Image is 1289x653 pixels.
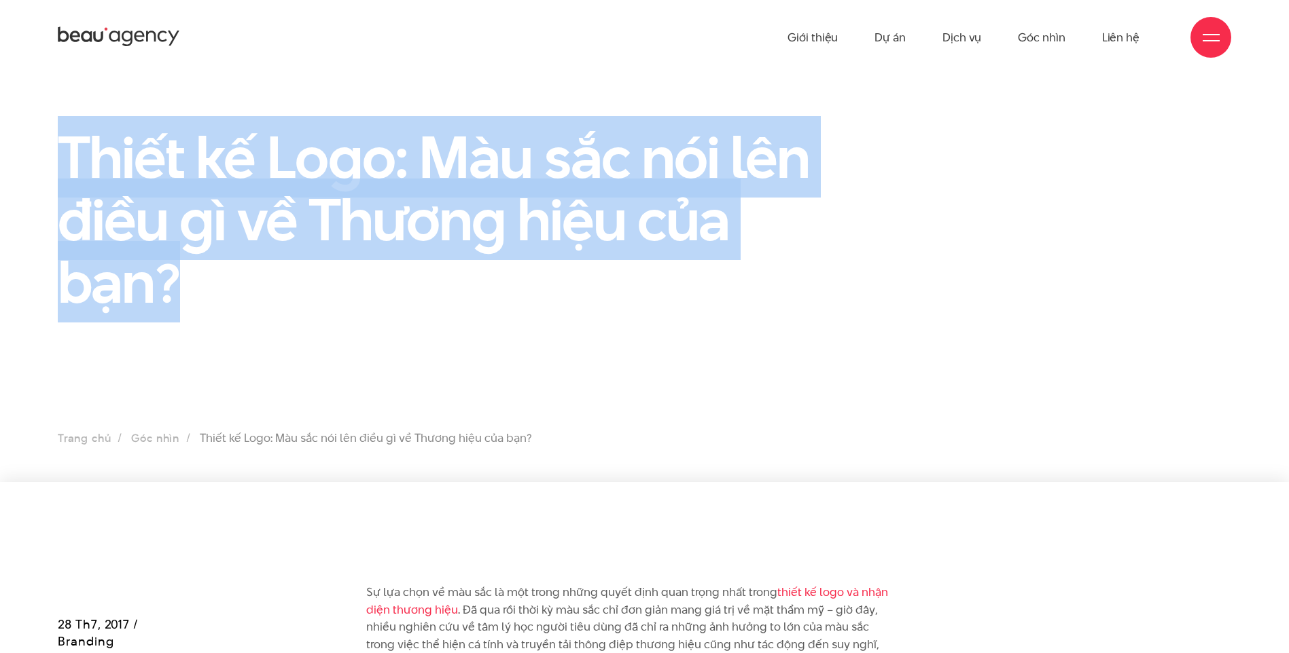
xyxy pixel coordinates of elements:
[58,616,139,650] span: 28 Th7, 2017 / Branding
[366,584,888,618] a: thiết kế logo và nhận diện thương hiệu
[58,430,111,446] a: Trang chủ
[131,430,179,446] a: Góc nhìn
[58,126,829,313] h1: Thiết kế Logo: Màu sắc nói lên điều gì về Thương hiệu của bạn?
